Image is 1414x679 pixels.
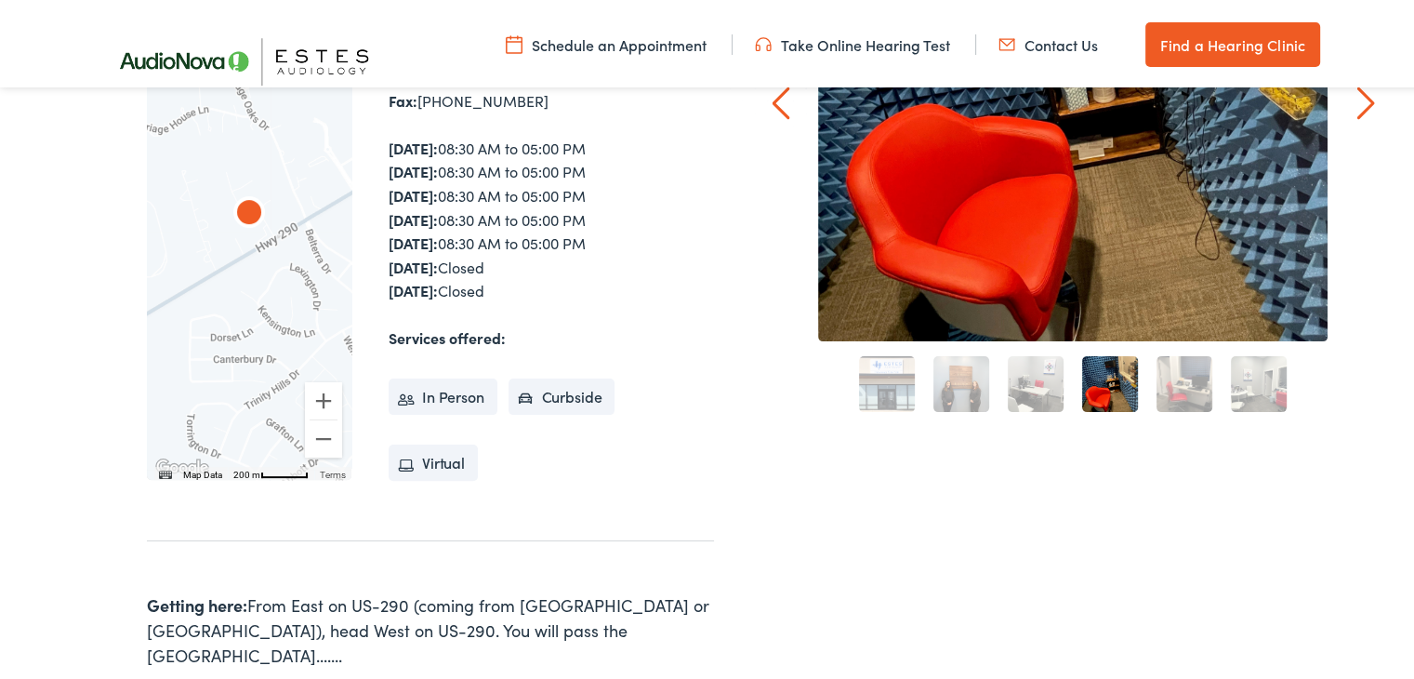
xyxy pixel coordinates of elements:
[859,353,915,408] a: 1
[389,324,506,344] strong: Services offered:
[389,229,438,249] strong: [DATE]:
[389,133,714,300] div: 08:30 AM to 05:00 PM 08:30 AM to 05:00 PM 08:30 AM to 05:00 PM 08:30 AM to 05:00 PM 08:30 AM to 0...
[998,31,1015,51] img: utility icon
[389,157,438,178] strong: [DATE]:
[1145,19,1320,63] a: Find a Hearing Clinic
[389,276,438,297] strong: [DATE]:
[389,181,438,202] strong: [DATE]:
[1156,353,1212,408] a: 5
[506,31,522,51] img: utility icon
[305,379,342,416] button: Zoom in
[389,253,438,273] strong: [DATE]:
[147,589,714,664] div: From East on US-290 (coming from [GEOGRAPHIC_DATA] or [GEOGRAPHIC_DATA]), head West on US-290. Yo...
[1357,83,1375,116] a: Next
[1008,353,1064,408] a: 3
[227,189,271,233] div: AudioNova
[320,466,346,476] a: Terms (opens in new tab)
[933,353,989,408] a: 2
[1231,353,1287,408] a: 6
[159,465,172,478] button: Keyboard shortcuts
[305,417,342,454] button: Zoom out
[233,466,260,476] span: 200 m
[389,206,438,226] strong: [DATE]:
[147,590,247,613] strong: Getting here:
[506,31,707,51] a: Schedule an Appointment
[389,62,714,110] div: [PHONE_NUMBER] [PHONE_NUMBER]
[389,375,497,412] li: In Person
[389,441,478,478] li: Virtual
[152,452,213,476] a: Open this area in Google Maps (opens a new window)
[183,465,222,478] button: Map Data
[509,375,615,412] li: Curbside
[228,463,314,476] button: Map Scale: 200 m per 48 pixels
[773,83,790,116] a: Prev
[389,134,438,154] strong: [DATE]:
[1082,353,1138,408] a: 4
[755,31,950,51] a: Take Online Hearing Test
[152,452,213,476] img: Google
[998,31,1098,51] a: Contact Us
[755,31,772,51] img: utility icon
